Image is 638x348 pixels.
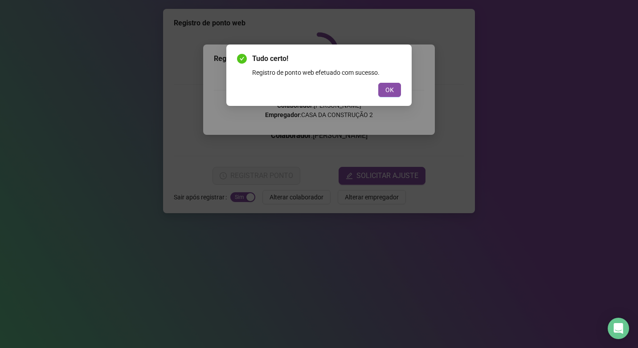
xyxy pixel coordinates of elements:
span: check-circle [237,54,247,64]
button: OK [378,83,401,97]
span: Tudo certo! [252,53,401,64]
div: Open Intercom Messenger [608,318,629,339]
div: Registro de ponto web efetuado com sucesso. [252,68,401,77]
span: OK [385,85,394,95]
